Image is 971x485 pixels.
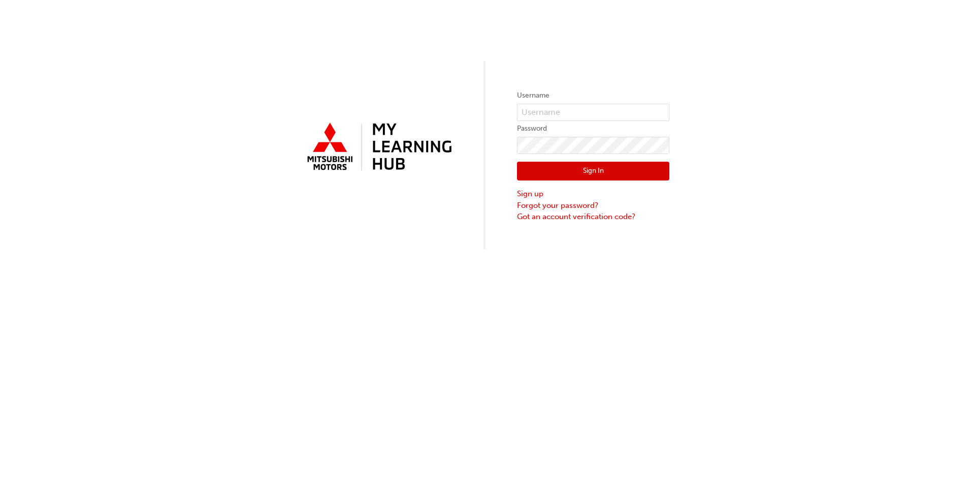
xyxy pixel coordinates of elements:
a: Got an account verification code? [517,211,669,223]
label: Username [517,89,669,102]
a: Forgot your password? [517,200,669,211]
img: mmal [302,118,454,176]
input: Username [517,104,669,121]
button: Sign In [517,162,669,181]
a: Sign up [517,188,669,200]
label: Password [517,123,669,135]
